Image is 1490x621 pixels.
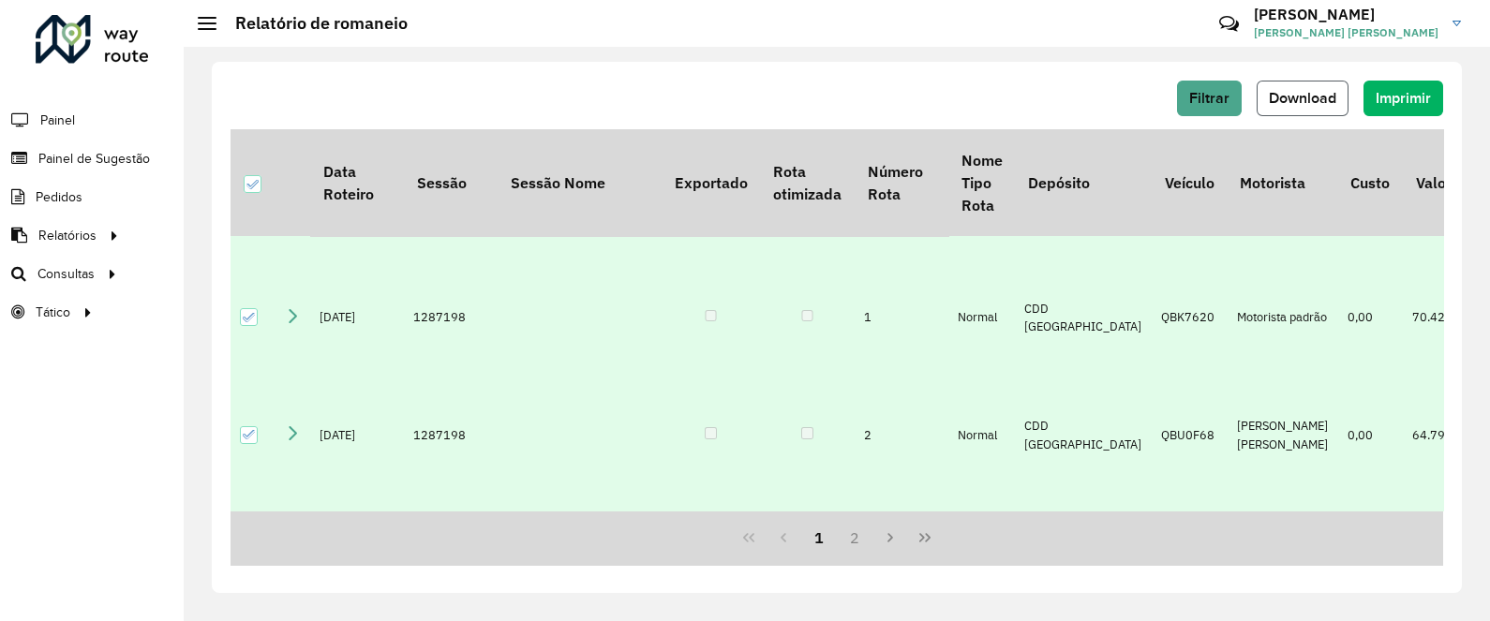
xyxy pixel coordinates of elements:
[310,129,404,236] th: Data Roteiro
[310,399,404,472] td: [DATE]
[948,471,1015,580] td: Normal
[1228,471,1338,580] td: MOTORISTA RECARGA
[310,236,404,399] td: [DATE]
[1228,399,1338,472] td: [PERSON_NAME] [PERSON_NAME]
[855,399,948,472] td: 2
[38,149,150,169] span: Painel de Sugestão
[1338,129,1403,236] th: Custo
[855,236,948,399] td: 1
[1338,471,1403,580] td: 0,00
[1257,81,1348,116] button: Download
[801,520,837,555] button: 1
[1228,129,1338,236] th: Motorista
[1254,24,1438,41] span: [PERSON_NAME] [PERSON_NAME]
[907,520,943,555] button: Last Page
[498,129,662,236] th: Sessão Nome
[1338,236,1403,399] td: 0,00
[837,520,872,555] button: 2
[948,129,1015,236] th: Nome Tipo Rota
[1152,399,1227,472] td: QBU0F68
[1152,236,1227,399] td: QBK7620
[1015,236,1152,399] td: CDD [GEOGRAPHIC_DATA]
[855,129,948,236] th: Número Rota
[1403,471,1481,580] td: 52.464,37
[1376,90,1431,106] span: Imprimir
[1015,471,1152,580] td: CDD [GEOGRAPHIC_DATA]
[948,236,1015,399] td: Normal
[38,226,97,245] span: Relatórios
[1403,236,1481,399] td: 70.425,88
[1152,471,1227,580] td: RAZ7F98
[1189,90,1229,106] span: Filtrar
[1209,4,1249,44] a: Contato Rápido
[1403,399,1481,472] td: 64.795,07
[1254,6,1438,23] h3: [PERSON_NAME]
[404,129,498,236] th: Sessão
[1152,129,1227,236] th: Veículo
[37,264,95,284] span: Consultas
[216,13,408,34] h2: Relatório de romaneio
[1269,90,1336,106] span: Download
[36,303,70,322] span: Tático
[1228,236,1338,399] td: Motorista padrão
[1338,399,1403,472] td: 0,00
[948,399,1015,472] td: Normal
[872,520,908,555] button: Next Page
[662,129,760,236] th: Exportado
[1363,81,1443,116] button: Imprimir
[1177,81,1242,116] button: Filtrar
[36,187,82,207] span: Pedidos
[855,471,948,580] td: 3
[1015,129,1152,236] th: Depósito
[310,471,404,580] td: [DATE]
[1403,129,1481,236] th: Valor
[404,399,498,472] td: 1287198
[1015,399,1152,472] td: CDD [GEOGRAPHIC_DATA]
[40,111,75,130] span: Painel
[404,471,498,580] td: 1287198
[404,236,498,399] td: 1287198
[760,129,854,236] th: Rota otimizada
